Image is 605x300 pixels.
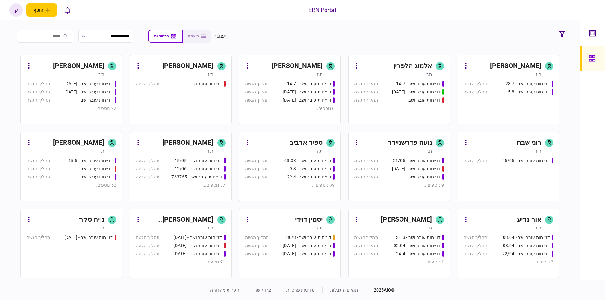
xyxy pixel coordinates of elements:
div: תהליך הגשה [245,97,269,104]
div: 6 נוספים ... [245,105,335,112]
div: אלמוג הלפרין [393,61,432,71]
a: מדיניות פרטיות [286,287,315,292]
div: תהליך הגשה [136,166,159,172]
div: תהליך הגשה [354,81,378,87]
div: תהליך הגשה [26,157,50,164]
a: נויה סקרת.זדו״חות עובר ושב - 19.03.2025תהליך הגשה [20,209,122,278]
div: דו״חות עובר ושב - 9.3 [290,166,331,172]
div: רוני שבח [517,138,541,148]
button: ע [9,3,23,17]
a: אלמוג הלפריןת.זדו״חות עובר ושב - 14.7תהליך הגשהדו״חות עובר ושב - 15.07.25תהליך הגשהדו״חות עובר וש... [348,55,450,124]
div: תהליך הגשה [464,157,487,164]
div: אור גריע [517,215,541,225]
div: דו״חות עובר ושב - 21/05 [393,157,441,164]
div: [PERSON_NAME] [162,138,214,148]
div: דו״חות עובר ושב - 12/06 [175,166,222,172]
div: ת.ז [317,225,323,231]
div: דו״חות עובר ושב - 23.7.25 [283,89,331,95]
div: תהליך הגשה [136,81,159,87]
div: דו״חות עובר ושב - 23.7 [505,81,550,87]
div: תהליך הגשה [245,89,269,95]
div: יסמין דוידי [295,215,323,225]
button: פתח רשימת התראות [61,3,74,17]
div: 9 נוספים ... [354,182,444,189]
div: דו״חות עובר ושב - 03.03 [284,157,331,164]
div: תהליך הגשה [354,97,378,104]
a: תנאים והגבלות [330,287,358,292]
div: דו״חות עובר ושב - 19.3.25 [173,242,222,249]
a: [PERSON_NAME]ת.זדו״חות עובר ושבתהליך הגשה [130,55,232,124]
div: דו״חות עובר ושב - 08.04 [503,242,550,249]
div: דו״חות עובר ושב - 25/05 [502,157,550,164]
div: ספיר ארביב [290,138,323,148]
div: תהליך הגשה [354,157,378,164]
div: דו״חות עובר ושב - 19.3.25 [173,251,222,257]
div: תהליך הגשה [26,234,50,241]
div: 2 נוספים ... [464,259,553,265]
div: 37 נוספים ... [136,182,226,189]
div: דו״חות עובר ושב - 30/3 [286,234,331,241]
div: [PERSON_NAME] [PERSON_NAME] [143,215,214,225]
span: כרטיסיות [154,34,169,38]
div: [PERSON_NAME] [490,61,541,71]
div: 1 נוספים ... [354,259,444,265]
div: דו״חות עובר ושב - 15/05 [175,157,222,164]
div: ת.ז [317,71,323,77]
div: דו״חות עובר ושב [81,166,113,172]
div: דו״חות עובר ושב - 511763765 18/06 [166,174,222,180]
div: ERN Portal [308,6,336,14]
a: [PERSON_NAME]ת.זדו״חות עובר ושב - 31.3תהליך הגשהדו״חות עובר ושב - 02.04תהליך הגשהדו״חות עובר ושב ... [348,209,450,278]
div: דו״חות עובר ושב - 31.08.25 [283,242,331,249]
span: רשימה [188,34,199,38]
div: דו״חות עובר ושב - 22.4 [287,174,331,180]
div: [PERSON_NAME] [272,61,323,71]
div: ת.ז [98,225,104,231]
div: תהליך הגשה [464,234,487,241]
a: נועה פדרשניידרת.זדו״חות עובר ושב - 21/05תהליך הגשהדו״חות עובר ושב - 03/06/25תהליך הגשהדו״חות עובר... [348,132,450,201]
div: ת.ז [426,71,432,77]
div: תהליך הגשה [464,242,487,249]
div: דו״חות עובר ושב - 03.04 [503,234,550,241]
div: תהליך הגשה [136,234,159,241]
div: דו״חות עובר ושב [81,174,113,180]
div: ת.ז [426,148,432,154]
div: תהליך הגשה [354,234,378,241]
div: תהליך הגשה [136,157,159,164]
div: תהליך הגשה [136,242,159,249]
div: דו״חות עובר ושב - 15.07.25 [392,89,441,95]
div: דו״חות עובר ושב - 19/03/2025 [173,234,222,241]
div: [PERSON_NAME] [53,61,104,71]
div: ת.ז [536,71,541,77]
a: ספיר ארביבת.זדו״חות עובר ושב - 03.03תהליך הגשהדו״חות עובר ושב - 9.3תהליך הגשהדו״חות עובר ושב - 22... [239,132,341,201]
div: תהליך הגשה [26,97,50,104]
div: תהליך הגשה [354,166,378,172]
div: דו״חות עובר ושב - 24.7.25 [283,97,331,104]
button: כרטיסיות [148,30,183,43]
div: דו״חות עובר ושב - 14.7 [287,81,331,87]
div: 91 נוספים ... [136,259,226,265]
div: תצוגה [213,32,227,40]
div: © 2025 AIO [366,287,395,293]
div: [PERSON_NAME] [53,138,104,148]
a: [PERSON_NAME]ת.זדו״חות עובר ושב - 14.7תהליך הגשהדו״חות עובר ושב - 23.7.25תהליך הגשהדו״חות עובר וש... [239,55,341,124]
div: תהליך הגשה [354,174,378,180]
div: דו״חות עובר ושב - 5.8 [508,89,550,95]
div: דו״חות עובר ושב - 19.03.2025 [64,234,113,241]
a: אור גריעת.זדו״חות עובר ושב - 03.04תהליך הגשהדו״חות עובר ושב - 08.04תהליך הגשהדו״חות עובר ושב - 22... [458,209,559,278]
div: תהליך הגשה [26,81,50,87]
div: 52 נוספים ... [26,182,116,189]
div: תהליך הגשה [245,234,269,241]
div: דו״חות עובר ושב - 14.7 [396,81,441,87]
div: דו״חות עובר ושב - 31.3 [396,234,441,241]
div: ת.ז [98,71,104,77]
div: דו״חות עובר ושב - 22/04 [502,251,550,257]
div: ת.ז [208,71,213,77]
a: [PERSON_NAME]ת.זדו״חות עובר ושב - 23.7תהליך הגשהדו״חות עובר ושב - 5.8תהליך הגשה [458,55,559,124]
div: ת.ז [208,148,213,154]
a: צרו קשר [255,287,271,292]
a: [PERSON_NAME]ת.זדו״חות עובר ושב - 15.5תהליך הגשהדו״חות עובר ושבתהליך הגשהדו״חות עובר ושבתהליך הגש... [20,132,122,201]
div: תהליך הגשה [245,166,269,172]
div: נויה סקר [79,215,104,225]
div: תהליך הגשה [464,251,487,257]
div: [PERSON_NAME] [381,215,432,225]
